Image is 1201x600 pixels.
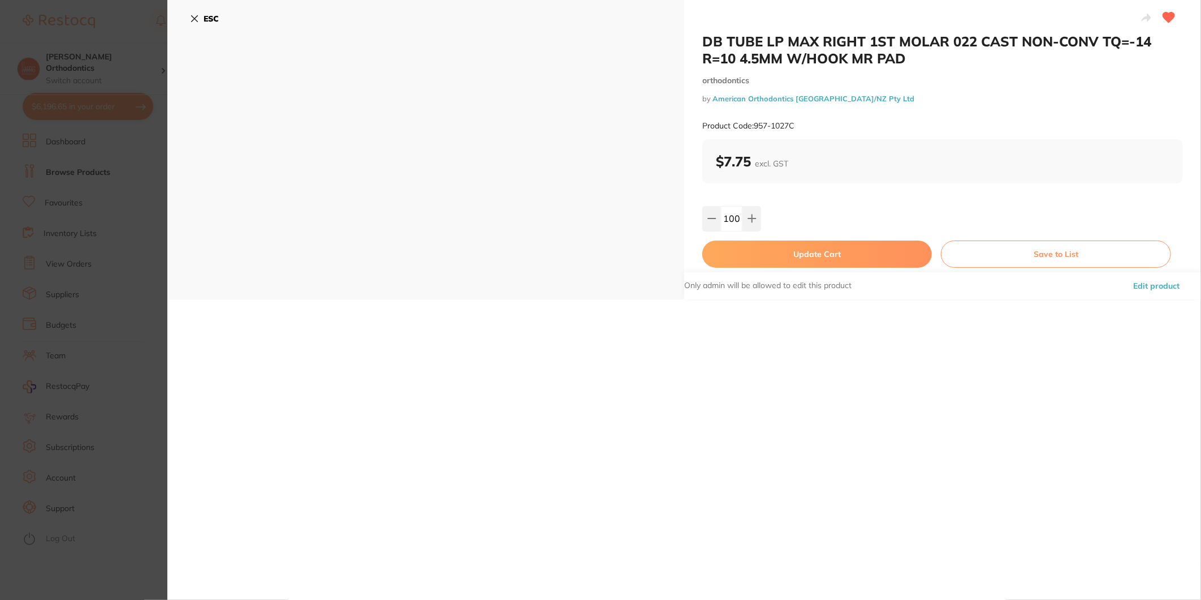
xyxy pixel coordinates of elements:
b: ESC [204,14,219,24]
button: Update Cart [702,241,932,268]
button: ESC [190,9,219,28]
button: Edit product [1130,272,1183,299]
a: American Orthodontics [GEOGRAPHIC_DATA]/NZ Pty Ltd [712,94,914,103]
h2: DB TUBE LP MAX RIGHT 1ST MOLAR 022 CAST NON-CONV TQ=-14 R=10 4.5MM W/HOOK MR PAD [702,33,1183,67]
small: orthodontics [702,76,1183,85]
small: by [702,95,1183,103]
b: $7.75 [716,153,788,170]
span: excl. GST [755,158,788,169]
small: Product Code: 957-1027C [702,121,794,131]
button: Save to List [941,241,1171,268]
p: Only admin will be allowed to edit this product [684,280,852,292]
